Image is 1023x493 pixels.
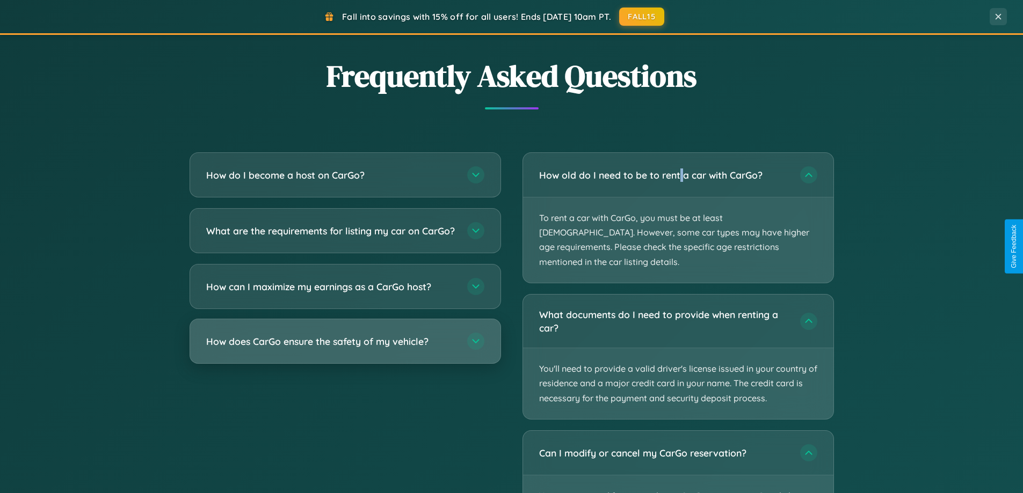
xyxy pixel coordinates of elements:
[1010,225,1018,268] div: Give Feedback
[190,55,834,97] h2: Frequently Asked Questions
[539,168,789,182] h3: How old do I need to be to rent a car with CarGo?
[206,224,456,238] h3: What are the requirements for listing my car on CarGo?
[539,446,789,459] h3: Can I modify or cancel my CarGo reservation?
[539,308,789,334] h3: What documents do I need to provide when renting a car?
[523,348,833,419] p: You'll need to provide a valid driver's license issued in your country of residence and a major c...
[523,197,833,283] p: To rent a car with CarGo, you must be at least [DEMOGRAPHIC_DATA]. However, some car types may ha...
[206,335,456,348] h3: How does CarGo ensure the safety of my vehicle?
[206,168,456,182] h3: How do I become a host on CarGo?
[206,280,456,293] h3: How can I maximize my earnings as a CarGo host?
[342,11,611,22] span: Fall into savings with 15% off for all users! Ends [DATE] 10am PT.
[619,8,664,26] button: FALL15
